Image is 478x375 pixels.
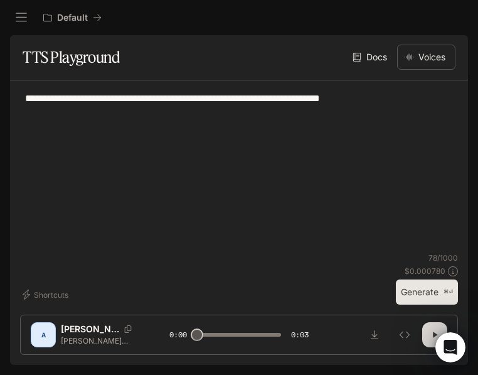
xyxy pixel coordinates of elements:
p: [PERSON_NAME] directly to the camera with his usual over-the-top confidence. [61,335,139,346]
span: 0:00 [169,329,187,341]
div: A [33,325,53,345]
button: Voices [397,45,455,70]
iframe: Intercom live chat [435,332,465,362]
a: Docs [350,45,392,70]
h1: TTS Playground [23,45,120,70]
button: Copy Voice ID [119,325,137,333]
p: Default [57,13,88,23]
button: All workspaces [38,5,107,30]
button: Inspect [392,322,417,347]
p: ⌘⏎ [443,288,453,296]
button: Shortcuts [20,285,73,305]
button: Download audio [362,322,387,347]
span: 0:03 [291,329,309,341]
p: [PERSON_NAME] [61,323,119,335]
button: open drawer [10,6,33,29]
button: Generate⌘⏎ [396,280,458,305]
